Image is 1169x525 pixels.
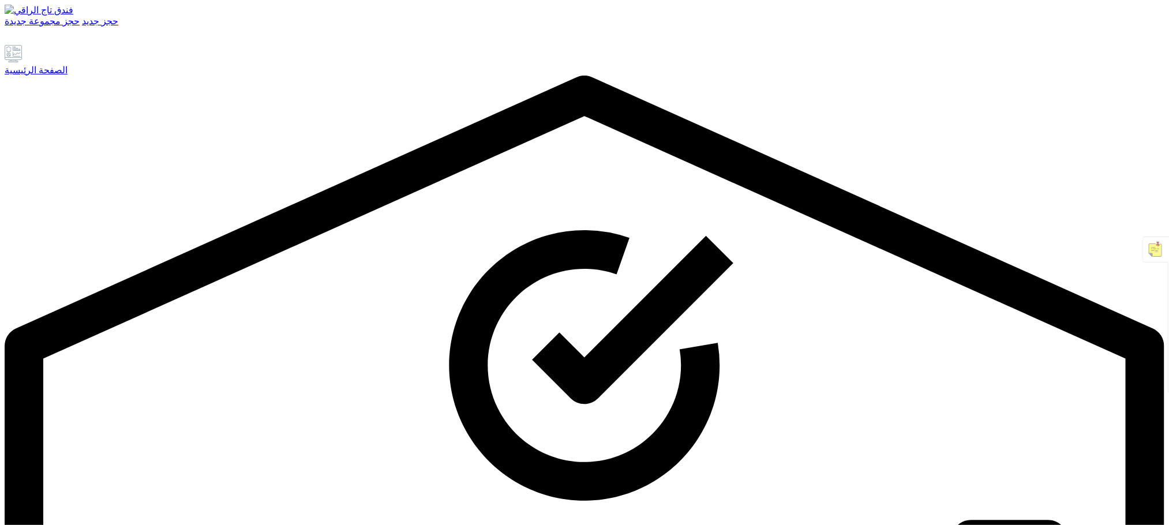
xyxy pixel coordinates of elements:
[5,35,20,44] a: يدعم
[22,35,37,44] a: إعدادات
[39,35,53,44] a: تعليقات الموظفين
[5,5,1164,16] a: فندق تاج الراقي
[5,45,1164,76] a: الصفحة الرئيسية
[5,65,68,75] font: الصفحة الرئيسية
[5,16,80,26] a: حجز مجموعة جديدة
[5,5,73,16] img: فندق تاج الراقي
[82,16,118,26] a: حجز جديد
